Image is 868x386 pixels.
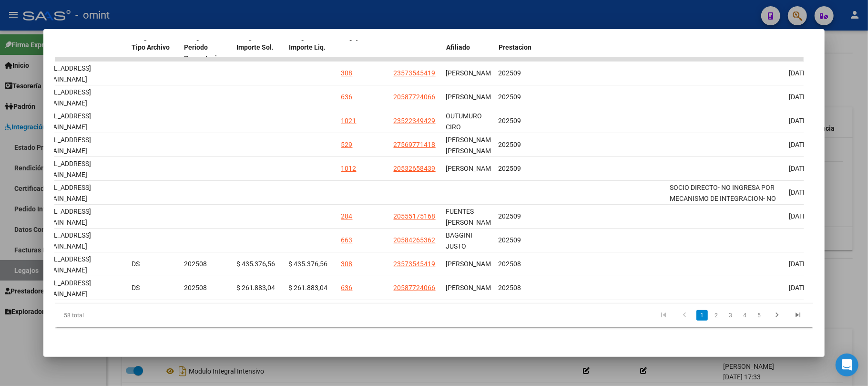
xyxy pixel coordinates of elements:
[184,284,207,292] span: 202508
[233,27,285,69] datatable-header-cell: Integracion Importe Sol.
[675,310,694,321] a: go to previous page
[789,284,809,292] span: [DATE]
[754,310,765,321] a: 5
[55,303,205,327] div: 58 total
[499,93,521,101] span: 202509
[499,212,521,220] span: 202509
[341,282,353,293] div: 636
[446,93,497,101] span: [PERSON_NAME]
[289,284,328,292] span: $ 261.883,04
[341,139,353,150] div: 529
[789,117,809,125] span: [DATE]
[394,236,436,244] span: 20584265362
[36,184,91,202] span: [EMAIL_ADDRESS][DOMAIN_NAME]
[695,307,709,323] li: page 1
[341,92,353,103] div: 636
[289,33,326,52] span: Integracion Importe Liq.
[446,69,497,77] span: [PERSON_NAME]
[709,307,724,323] li: page 2
[499,33,531,52] span: Periodo Prestacion
[789,310,807,321] a: go to last page
[789,188,809,196] span: [DATE]
[36,255,91,274] span: [EMAIL_ADDRESS][DOMAIN_NAME]
[654,310,673,321] a: go to first page
[446,136,497,155] span: [PERSON_NAME] [PERSON_NAME]
[341,259,353,270] div: 308
[446,260,497,268] span: [PERSON_NAME]
[132,33,170,52] span: Integracion Tipo Archivo
[394,141,436,148] span: 27569771418
[499,69,521,77] span: 202509
[499,117,521,125] span: 202509
[739,310,751,321] a: 4
[390,27,442,69] datatable-header-cell: CUIL
[789,69,809,77] span: [DATE]
[499,141,521,148] span: 202509
[132,260,140,268] span: DS
[547,27,666,69] datatable-header-cell: Comentario Prestador / Gerenciador
[236,284,276,292] span: $ 261.883,04
[666,27,786,69] datatable-header-cell: Comentario Obra Social
[696,310,708,321] a: 1
[394,212,436,220] span: 20555175168
[394,93,436,101] span: 20587724066
[789,212,809,220] span: [DATE]
[725,310,736,321] a: 3
[446,33,470,52] span: Nombre Afiliado
[32,27,128,69] datatable-header-cell: Email
[499,260,521,268] span: 202508
[289,260,328,268] span: $ 435.376,56
[394,260,436,268] span: 23573545419
[789,260,809,268] span: [DATE]
[36,112,91,131] span: [EMAIL_ADDRESS][DOMAIN_NAME]
[446,165,497,172] span: [PERSON_NAME]
[394,284,436,292] span: 20587724066
[36,88,91,107] span: [EMAIL_ADDRESS][DOMAIN_NAME]
[36,136,91,155] span: [EMAIL_ADDRESS][DOMAIN_NAME]
[499,236,521,244] span: 202509
[836,354,858,376] div: Open Intercom Messenger
[499,284,521,292] span: 202508
[768,310,786,321] a: go to next page
[180,27,233,69] datatable-header-cell: Integracion Periodo Presentacion
[499,165,521,172] span: 202509
[132,284,140,292] span: DS
[394,117,436,125] span: 23522349429
[236,33,274,52] span: Integracion Importe Sol.
[36,160,91,178] span: [EMAIL_ADDRESS][DOMAIN_NAME]
[394,165,436,172] span: 20532658439
[789,165,809,172] span: [DATE]
[711,310,722,321] a: 2
[789,141,809,148] span: [DATE]
[341,235,353,246] div: 663
[394,69,436,77] span: 23573545419
[495,27,547,69] datatable-header-cell: Periodo Prestacion
[341,68,353,79] div: 308
[442,27,495,69] datatable-header-cell: Nombre Afiliado
[446,284,497,292] span: [PERSON_NAME]
[341,211,353,222] div: 284
[341,163,357,174] div: 1012
[789,93,809,101] span: [DATE]
[184,33,225,63] span: Integracion Periodo Presentacion
[738,307,752,323] li: page 4
[285,27,337,69] datatable-header-cell: Integracion Importe Liq.
[36,64,91,83] span: [EMAIL_ADDRESS][DOMAIN_NAME]
[236,260,276,268] span: $ 435.376,56
[341,115,357,126] div: 1021
[128,27,180,69] datatable-header-cell: Integracion Tipo Archivo
[786,27,828,69] datatable-header-cell: Fecha Confimado
[36,231,91,250] span: [EMAIL_ADDRESS][DOMAIN_NAME]
[446,112,482,131] span: OUTUMURO CIRO
[446,231,473,250] span: BAGGINI JUSTO
[724,307,738,323] li: page 3
[184,260,207,268] span: 202508
[337,27,390,69] datatable-header-cell: Legajo
[36,279,91,298] span: [EMAIL_ADDRESS][DOMAIN_NAME]
[670,184,776,235] span: SOCIO DIRECTO- NO INGRESA POR MECANISMO DE INTEGRACION- NO SE RECIBE POR SISTEMA SAAS CONTACTARSE...
[752,307,766,323] li: page 5
[446,208,497,226] span: FUENTES [PERSON_NAME]
[36,208,91,226] span: [EMAIL_ADDRESS][DOMAIN_NAME]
